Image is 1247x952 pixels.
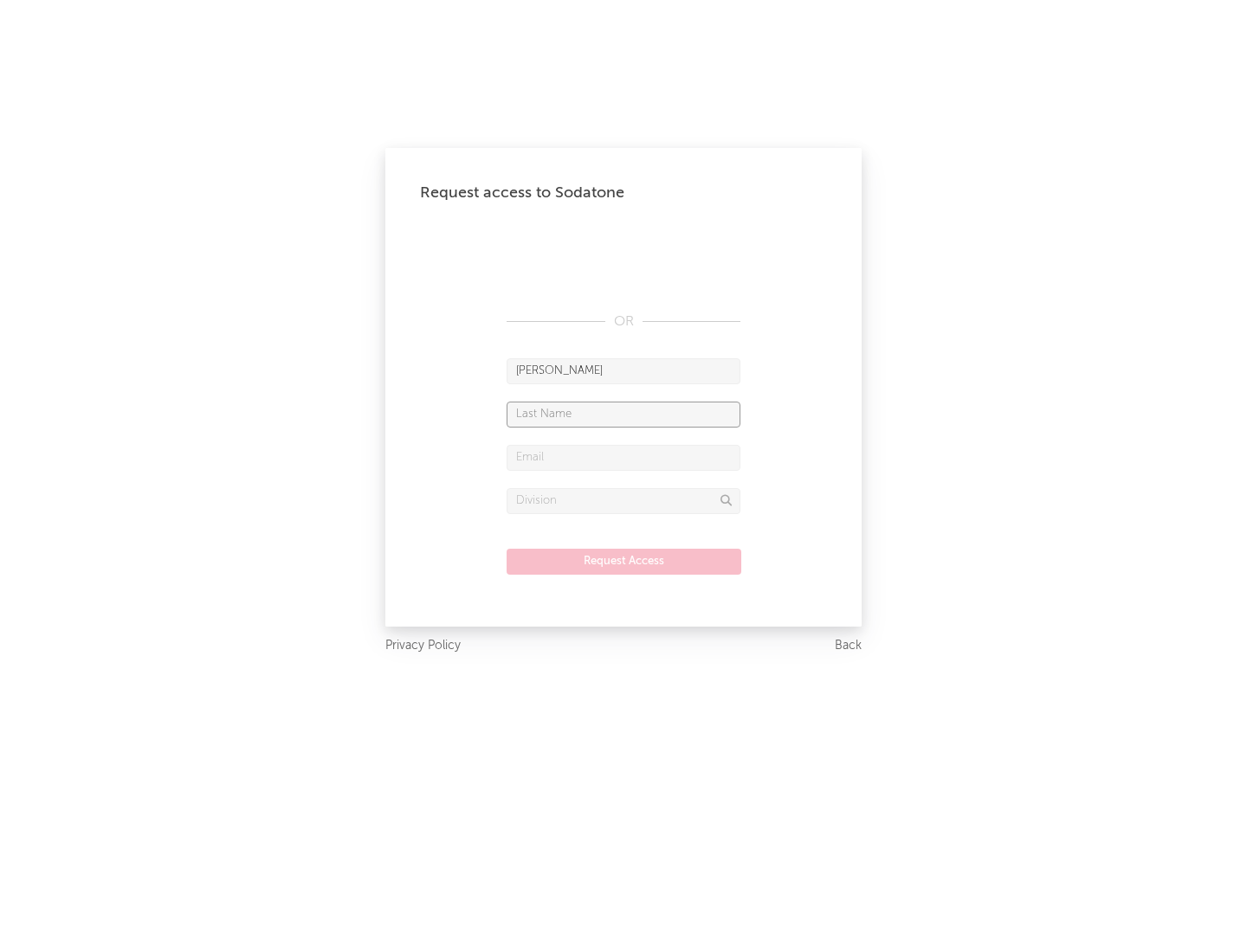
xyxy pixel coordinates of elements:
input: Last Name [507,402,740,428]
input: Email [507,445,740,471]
a: Back [835,635,862,657]
input: Division [507,488,740,514]
div: Request access to Sodatone [420,183,827,203]
div: OR [507,312,740,332]
a: Privacy Policy [385,635,461,657]
input: First Name [507,358,740,384]
button: Request Access [507,549,741,575]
